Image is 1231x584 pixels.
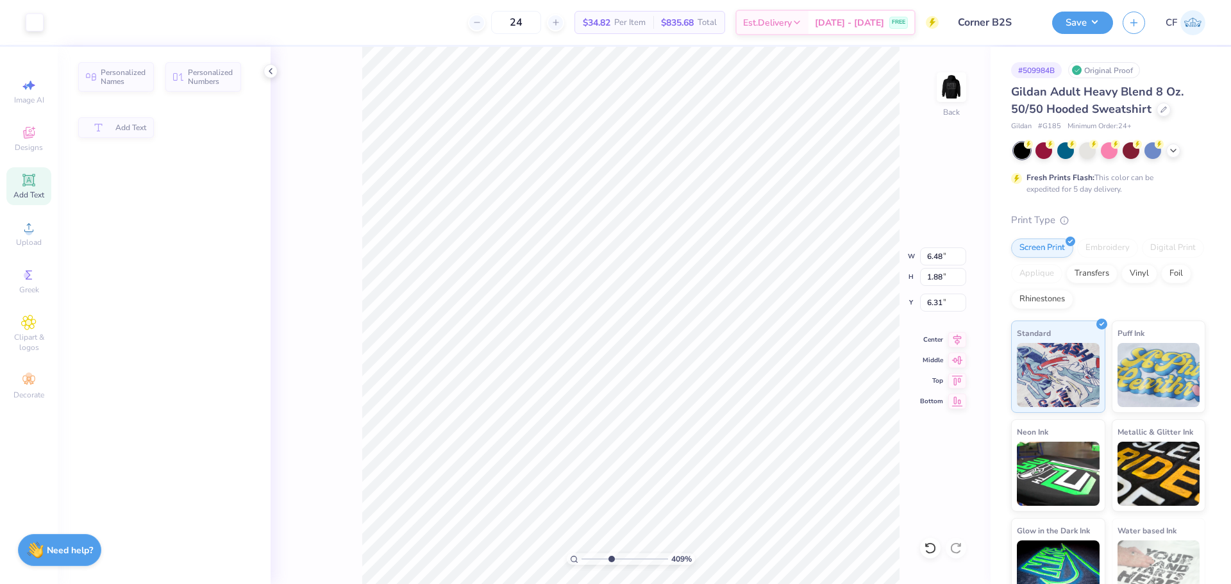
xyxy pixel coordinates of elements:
img: Neon Ink [1017,442,1100,506]
span: $34.82 [583,16,610,29]
div: Original Proof [1068,62,1140,78]
span: Gildan Adult Heavy Blend 8 Oz. 50/50 Hooded Sweatshirt [1011,84,1184,117]
img: Back [939,74,964,100]
span: Est. Delivery [743,16,792,29]
span: Standard [1017,326,1051,340]
span: CF [1166,15,1177,30]
span: Personalized Numbers [188,68,233,86]
span: Top [920,376,943,385]
strong: Need help? [47,544,93,556]
span: Decorate [13,390,44,400]
span: Add Text [13,190,44,200]
span: Add Text [115,123,146,132]
div: Print Type [1011,213,1205,228]
img: Standard [1017,343,1100,407]
span: [DATE] - [DATE] [815,16,884,29]
span: Neon Ink [1017,425,1048,438]
div: This color can be expedited for 5 day delivery. [1026,172,1184,195]
span: $835.68 [661,16,694,29]
span: Greek [19,285,39,295]
div: Foil [1161,264,1191,283]
span: Puff Ink [1118,326,1144,340]
input: – – [491,11,541,34]
div: Applique [1011,264,1062,283]
div: Rhinestones [1011,290,1073,309]
div: # 509984B [1011,62,1062,78]
span: Clipart & logos [6,332,51,353]
span: 409 % [671,553,692,565]
a: CF [1166,10,1205,35]
span: Water based Ink [1118,524,1177,537]
span: Image AI [14,95,44,105]
span: Glow in the Dark Ink [1017,524,1090,537]
span: Metallic & Glitter Ink [1118,425,1193,438]
span: Total [698,16,717,29]
span: Minimum Order: 24 + [1068,121,1132,132]
span: FREE [892,18,905,27]
div: Back [943,106,960,118]
img: Puff Ink [1118,343,1200,407]
input: Untitled Design [948,10,1043,35]
span: Personalized Names [101,68,146,86]
span: Middle [920,356,943,365]
span: Upload [16,237,42,247]
div: Screen Print [1011,238,1073,258]
div: Transfers [1066,264,1118,283]
span: # G185 [1038,121,1061,132]
div: Embroidery [1077,238,1138,258]
img: Metallic & Glitter Ink [1118,442,1200,506]
strong: Fresh Prints Flash: [1026,172,1094,183]
span: Gildan [1011,121,1032,132]
div: Digital Print [1142,238,1204,258]
span: Center [920,335,943,344]
span: Per Item [614,16,646,29]
img: Cholo Fernandez [1180,10,1205,35]
div: Vinyl [1121,264,1157,283]
span: Designs [15,142,43,153]
span: Bottom [920,397,943,406]
button: Save [1052,12,1113,34]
